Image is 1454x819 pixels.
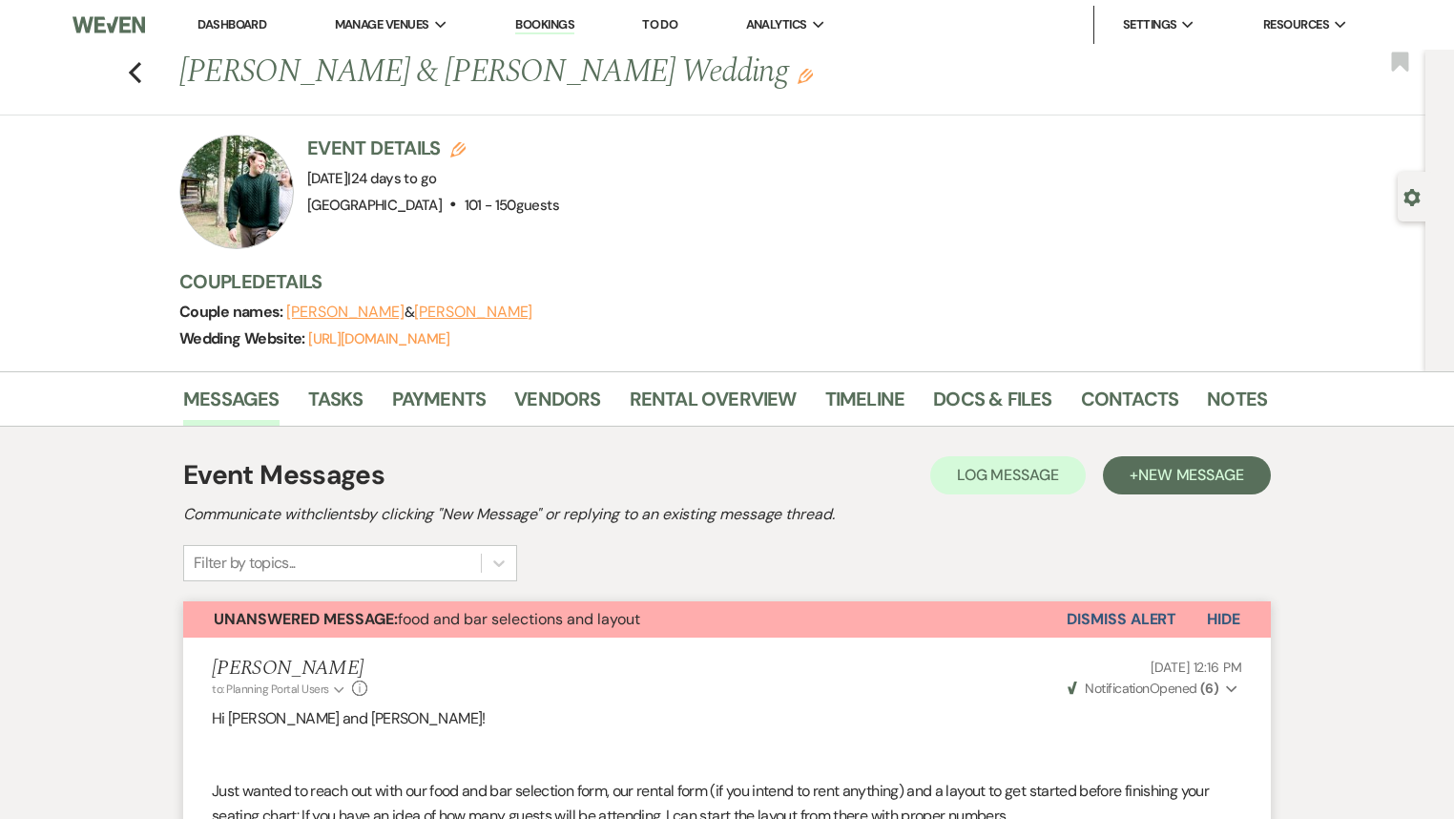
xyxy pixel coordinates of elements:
[1068,680,1218,697] span: Opened
[179,302,286,322] span: Couple names:
[351,169,437,188] span: 24 days to go
[392,384,487,426] a: Payments
[957,465,1059,485] span: Log Message
[194,552,296,575] div: Filter by topics...
[933,384,1051,426] a: Docs & Files
[307,196,442,215] span: [GEOGRAPHIC_DATA]
[1085,680,1149,697] span: Notification
[212,657,367,681] h5: [PERSON_NAME]
[73,5,144,45] img: Weven Logo
[214,609,398,629] strong: Unanswered Message:
[930,456,1086,494] button: Log Message
[286,303,532,322] span: &
[1176,601,1271,638] button: Hide
[197,16,266,32] a: Dashboard
[1103,456,1271,494] button: +New Message
[642,16,677,32] a: To Do
[1151,659,1242,676] span: [DATE] 12:16 PM
[183,503,1271,526] h2: Communicate with clients by clicking "New Message" or replying to an existing message thread.
[1263,15,1329,34] span: Resources
[1207,384,1267,426] a: Notes
[212,682,329,697] span: to: Planning Portal Users
[179,328,308,348] span: Wedding Website:
[514,384,600,426] a: Vendors
[414,304,532,320] button: [PERSON_NAME]
[308,384,363,426] a: Tasks
[1081,384,1179,426] a: Contacts
[630,384,797,426] a: Rental Overview
[1065,679,1242,699] button: NotificationOpened (6)
[825,384,905,426] a: Timeline
[214,609,640,629] span: food and bar selections and layout
[307,135,559,161] h3: Event Details
[183,384,280,426] a: Messages
[798,67,813,84] button: Edit
[183,601,1067,638] button: Unanswered Message:food and bar selections and layout
[515,16,574,34] a: Bookings
[183,455,384,495] h1: Event Messages
[179,50,1034,95] h1: [PERSON_NAME] & [PERSON_NAME] Wedding
[308,329,449,348] a: [URL][DOMAIN_NAME]
[212,681,347,698] button: to: Planning Portal Users
[1067,601,1176,638] button: Dismiss Alert
[1207,609,1240,629] span: Hide
[335,15,429,34] span: Manage Venues
[1403,187,1421,205] button: Open lead details
[347,169,436,188] span: |
[212,706,1242,731] p: Hi [PERSON_NAME] and [PERSON_NAME]!
[179,268,1248,295] h3: Couple Details
[465,196,559,215] span: 101 - 150 guests
[1200,680,1218,697] strong: ( 6 )
[1138,465,1244,485] span: New Message
[746,15,807,34] span: Analytics
[1123,15,1177,34] span: Settings
[307,169,436,188] span: [DATE]
[286,304,405,320] button: [PERSON_NAME]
